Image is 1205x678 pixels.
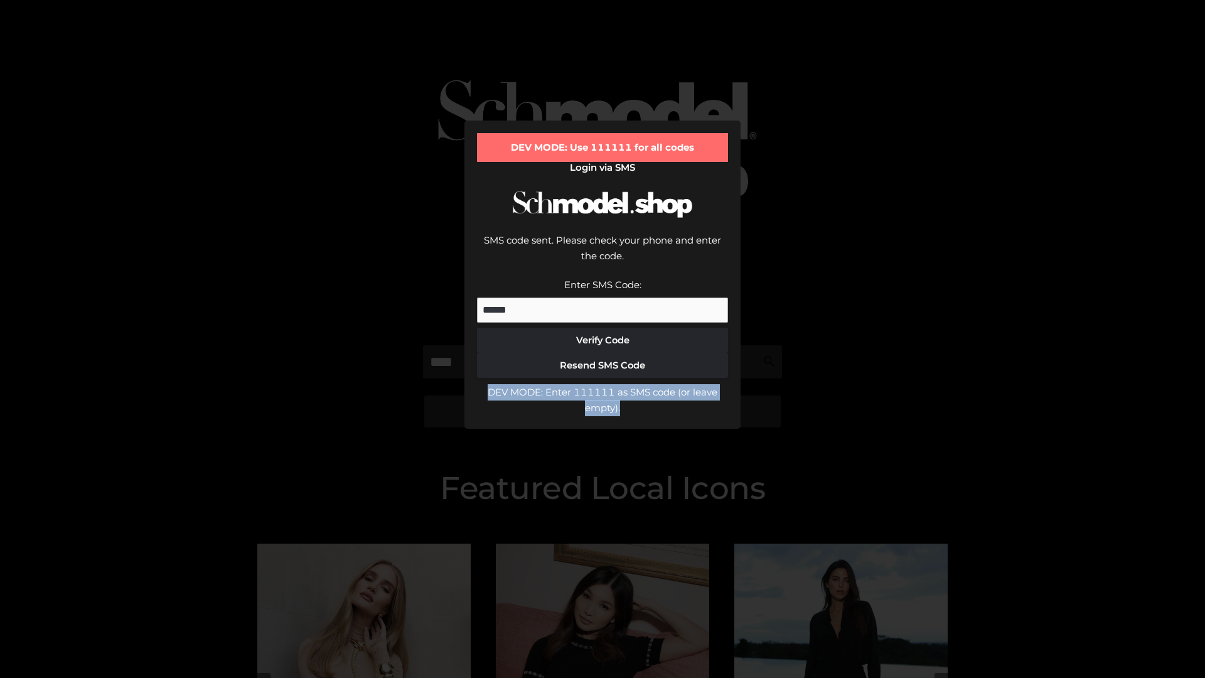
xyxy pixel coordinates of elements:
h2: Login via SMS [477,162,728,173]
img: Schmodel Logo [508,180,697,229]
button: Verify Code [477,328,728,353]
button: Resend SMS Code [477,353,728,378]
div: DEV MODE: Use 111111 for all codes [477,133,728,162]
label: Enter SMS Code: [564,279,641,291]
div: SMS code sent. Please check your phone and enter the code. [477,232,728,277]
div: DEV MODE: Enter 111111 as SMS code (or leave empty). [477,384,728,416]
